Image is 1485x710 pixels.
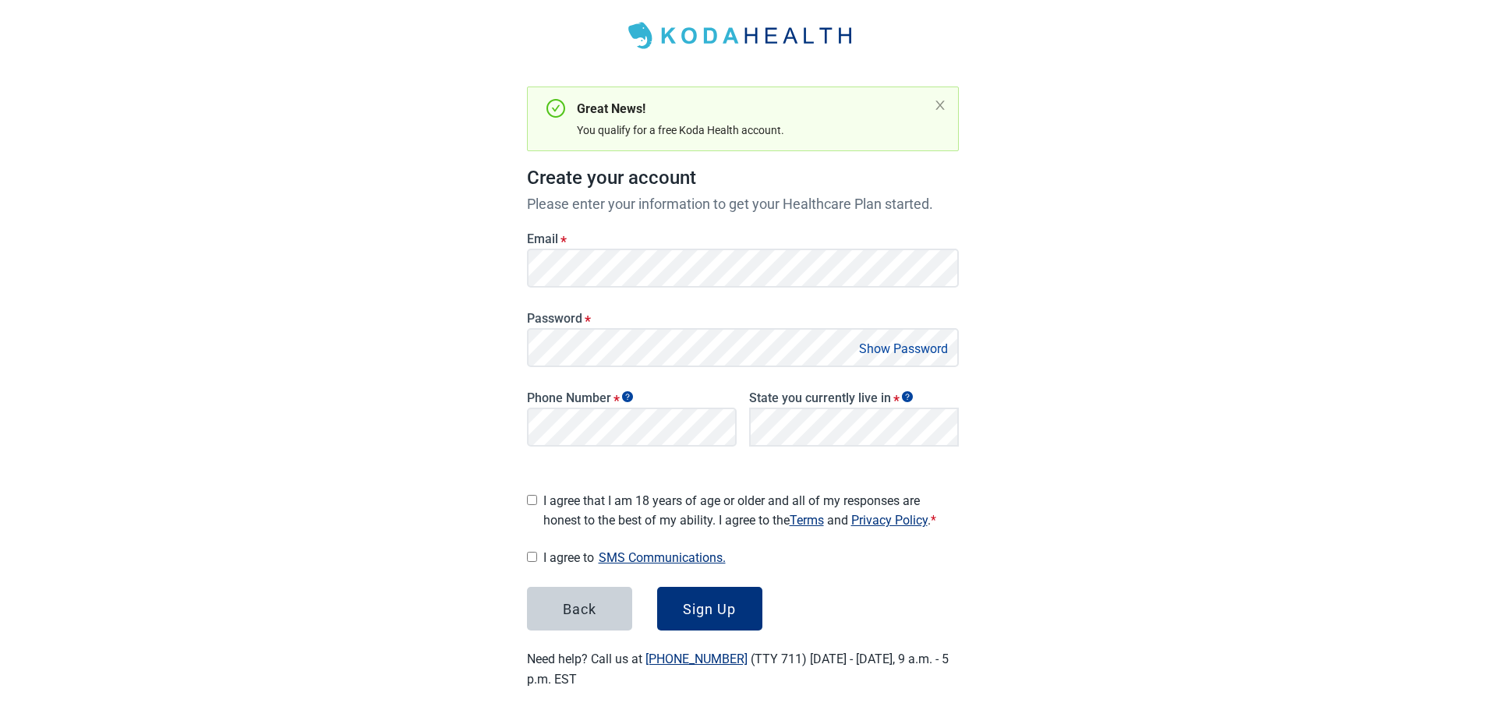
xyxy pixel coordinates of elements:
[854,338,953,359] button: Show Password
[645,652,748,666] a: [PHONE_NUMBER]
[790,513,824,528] a: Read our Terms of Service
[749,390,959,405] label: State you currently live in
[527,193,959,214] p: Please enter your information to get your Healthcare Plan started.
[527,390,737,405] label: Phone Number
[683,601,736,616] div: Sign Up
[527,652,949,686] label: Need help? Call us at (TTY 711) [DATE] - [DATE], 9 a.m. - 5 p.m. EST
[527,587,632,631] button: Back
[577,101,645,116] strong: Great News!
[527,231,959,246] label: Email
[622,391,633,402] span: Show tooltip
[657,587,762,631] button: Sign Up
[546,99,565,118] span: check-circle
[934,99,946,111] button: close
[543,547,959,568] span: I agree to
[563,601,596,616] div: Back
[577,122,928,139] div: You qualify for a free Koda Health account.
[527,164,959,193] h1: Create your account
[851,513,928,528] a: Read our Privacy Policy
[594,547,730,568] button: Show SMS communications details
[902,391,913,402] span: Show tooltip
[543,491,959,530] span: I agree that I am 18 years of age or older and all of my responses are honest to the best of my a...
[527,311,959,326] label: Password
[618,16,868,55] img: Koda Health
